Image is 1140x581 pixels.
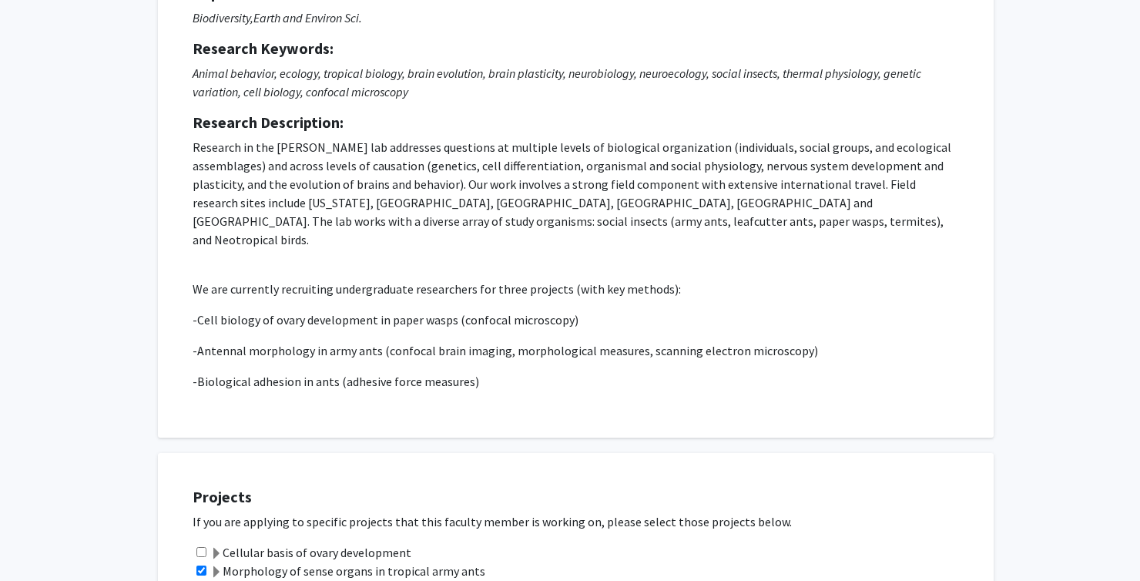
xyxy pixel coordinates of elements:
[193,487,252,506] strong: Projects
[193,65,921,99] i: Animal behavior, ecology, tropical biology, brain evolution, brain plasticity, neurobiology, neur...
[193,138,959,249] p: Research in the [PERSON_NAME] lab addresses questions at multiple levels of biological organizati...
[193,280,959,298] p: We are currently recruiting undergraduate researchers for three projects (with key methods):
[193,512,978,531] p: If you are applying to specific projects that this faculty member is working on, please select th...
[193,311,959,329] p: -Cell biology of ovary development in paper wasps (confocal microscopy)
[193,10,362,25] i: Biodiversity,Earth and Environ Sci.
[193,39,334,58] strong: Research Keywords:
[193,113,344,132] strong: Research Description:
[12,512,65,569] iframe: Chat
[193,372,959,391] p: -Biological adhesion in ants (adhesive force measures)
[210,543,411,562] label: Cellular basis of ovary development
[193,341,959,360] p: -Antennal morphology in army ants (confocal brain imaging, morphological measures, scanning elect...
[210,562,485,580] label: Morphology of sense organs in tropical army ants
